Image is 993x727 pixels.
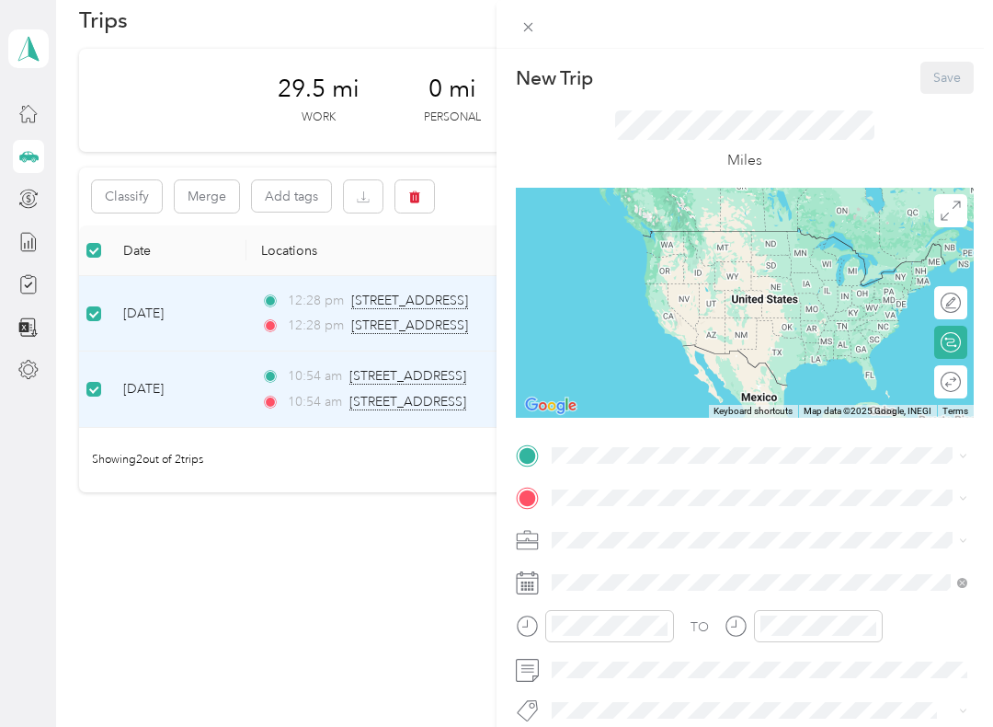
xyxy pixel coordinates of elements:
div: TO [691,617,709,637]
p: New Trip [516,65,593,91]
a: Open this area in Google Maps (opens a new window) [520,394,581,418]
p: Miles [727,149,762,172]
span: Map data ©2025 Google, INEGI [804,406,931,416]
img: Google [520,394,581,418]
iframe: Everlance-gr Chat Button Frame [890,624,993,727]
button: Keyboard shortcuts [713,405,793,418]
